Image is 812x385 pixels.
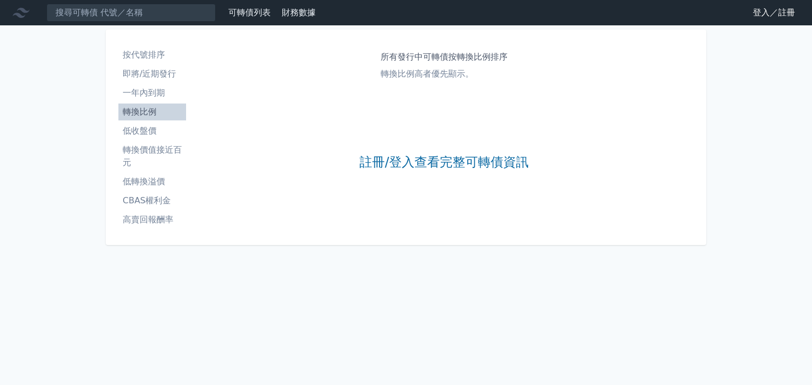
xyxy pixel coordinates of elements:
[118,211,186,228] a: 高賣回報酬率
[118,65,186,82] a: 即將/近期發行
[228,7,271,17] a: 可轉債列表
[118,142,186,171] a: 轉換價值接近百元
[47,4,216,22] input: 搜尋可轉債 代號／名稱
[118,192,186,209] a: CBAS權利金
[381,68,508,80] p: 轉換比例高者優先顯示。
[118,84,186,101] a: 一年內到期
[118,104,186,120] a: 轉換比例
[282,7,316,17] a: 財務數據
[381,51,508,63] h1: 所有發行中可轉債按轉換比例排序
[118,175,186,188] li: 低轉換溢價
[118,125,186,137] li: 低收盤價
[118,106,186,118] li: 轉換比例
[118,213,186,226] li: 高賣回報酬率
[118,194,186,207] li: CBAS權利金
[118,144,186,169] li: 轉換價值接近百元
[359,154,529,171] a: 註冊/登入查看完整可轉債資訊
[118,46,186,63] a: 按代號排序
[118,173,186,190] a: 低轉換溢價
[118,68,186,80] li: 即將/近期發行
[118,87,186,99] li: 一年內到期
[118,49,186,61] li: 按代號排序
[744,4,804,21] a: 登入／註冊
[118,123,186,139] a: 低收盤價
